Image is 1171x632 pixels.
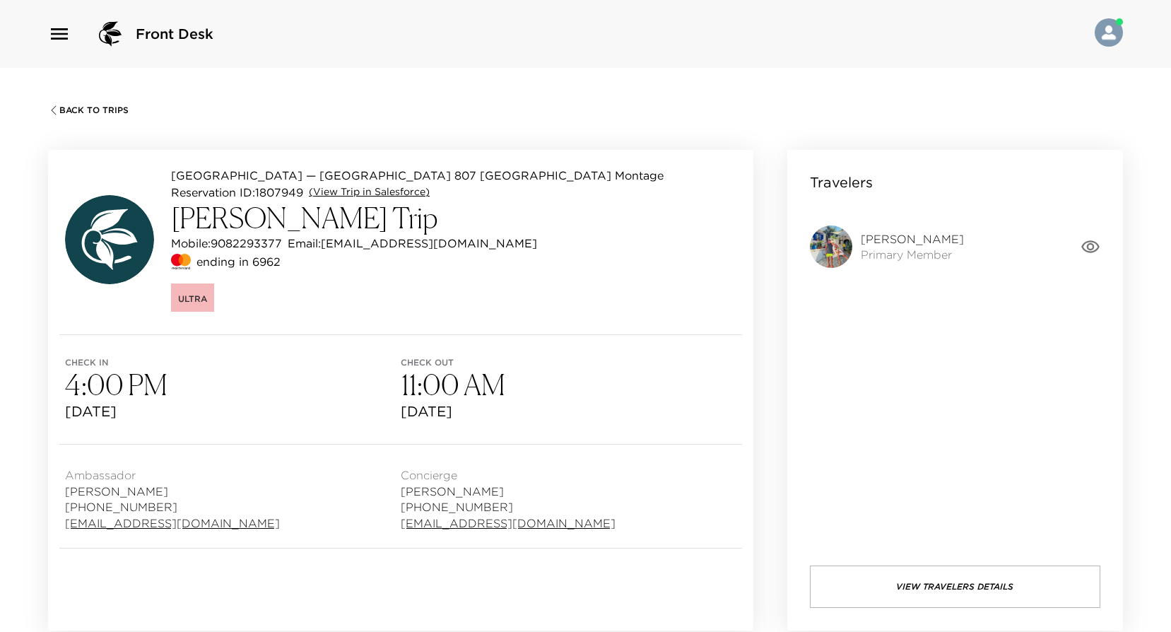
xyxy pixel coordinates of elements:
img: credit card type [171,252,191,271]
p: Reservation ID: 1807949 [171,184,303,201]
span: [DATE] [65,402,401,421]
img: avatar.4afec266560d411620d96f9f038fe73f.svg [65,195,154,284]
span: Front Desk [136,24,213,44]
p: [GEOGRAPHIC_DATA] — [GEOGRAPHIC_DATA] 807 [GEOGRAPHIC_DATA] Montage [171,167,664,184]
span: Ultra [178,293,207,304]
button: Back To Trips [48,105,129,116]
span: [PERSON_NAME] [401,484,616,499]
img: User [1095,18,1123,47]
span: Back To Trips [59,105,129,115]
span: Check out [401,358,736,368]
p: Mobile: 9082293377 [171,235,282,252]
span: [PERSON_NAME] [65,484,280,499]
span: Primary Member [861,247,964,262]
h3: 4:00 PM [65,368,401,402]
p: Email: [EMAIL_ADDRESS][DOMAIN_NAME] [288,235,537,252]
a: [EMAIL_ADDRESS][DOMAIN_NAME] [65,515,280,531]
a: (View Trip in Salesforce) [309,185,430,199]
h3: [PERSON_NAME] Trip [171,201,664,235]
h3: 11:00 AM [401,368,736,402]
img: 2Q== [810,226,852,268]
button: View Travelers Details [810,566,1100,608]
span: Ambassador [65,467,280,483]
p: ending in 6962 [196,253,281,270]
span: [PHONE_NUMBER] [401,499,616,515]
a: [EMAIL_ADDRESS][DOMAIN_NAME] [401,515,616,531]
p: Travelers [810,172,873,192]
span: [PERSON_NAME] [861,231,964,247]
img: logo [93,17,127,51]
span: Concierge [401,467,616,483]
span: Check in [65,358,401,368]
span: [PHONE_NUMBER] [65,499,280,515]
span: [DATE] [401,402,736,421]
